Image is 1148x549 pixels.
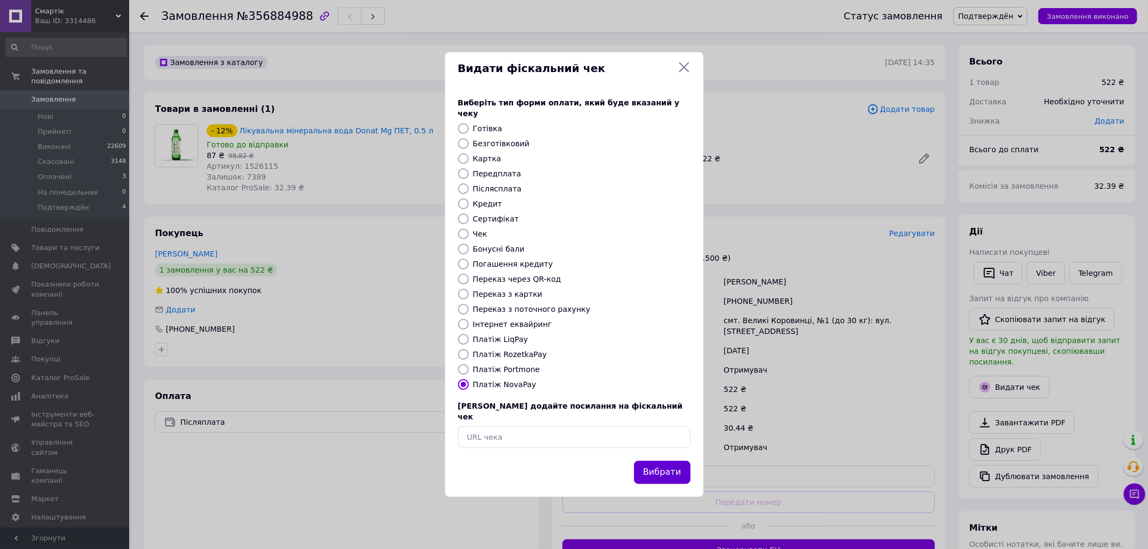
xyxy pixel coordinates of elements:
[458,426,691,448] input: URL чека
[473,290,543,298] label: Переказ з картки
[473,184,522,193] label: Післясплата
[473,124,502,133] label: Готівка
[473,335,528,344] label: Платіж LiqPay
[458,61,673,76] span: Видати фіскальний чек
[473,215,519,223] label: Сертифікат
[458,402,683,421] span: [PERSON_NAME] додайте посилання на фіскальний чек
[473,365,540,374] label: Платіж Portmone
[634,461,691,484] button: Вибрати
[473,275,561,283] label: Переказ через QR-код
[473,245,525,253] label: Бонусні бали
[473,154,502,163] label: Картка
[473,230,488,238] label: Чек
[473,260,553,268] label: Погашення кредиту
[473,380,537,389] label: Платіж NovaPay
[473,350,547,359] label: Платіж RozetkaPay
[473,169,522,178] label: Передплата
[458,98,680,118] span: Виберіть тип форми оплати, який буде вказаний у чеку
[473,199,502,208] label: Кредит
[473,320,552,329] label: Інтернет еквайринг
[473,305,590,313] label: Переказ з поточного рахунку
[473,139,530,148] label: Безготівковий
